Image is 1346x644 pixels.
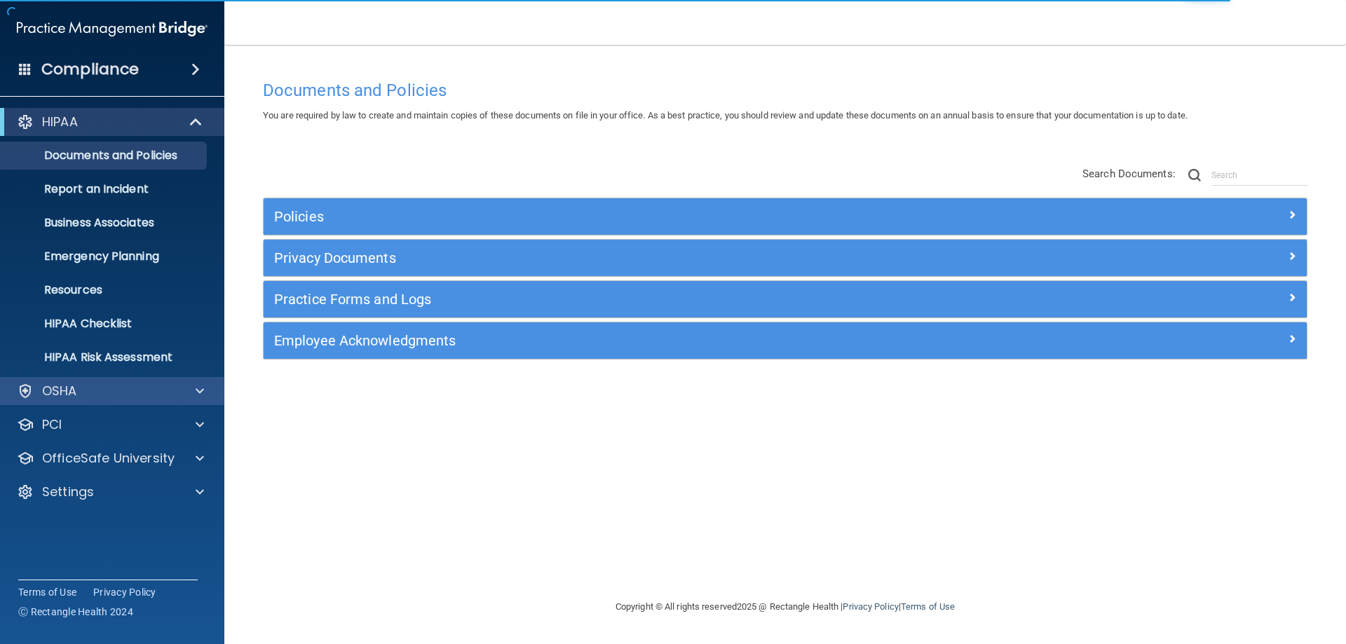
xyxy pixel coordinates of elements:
p: Emergency Planning [9,249,200,263]
h4: Compliance [41,60,139,79]
h5: Employee Acknowledgments [274,333,1035,348]
img: ic-search.3b580494.png [1188,169,1201,181]
p: OfficeSafe University [42,450,175,467]
p: PCI [42,416,62,433]
p: OSHA [42,383,77,399]
a: Privacy Documents [274,247,1296,269]
span: Search Documents: [1082,167,1176,180]
h5: Policies [274,209,1035,224]
p: Business Associates [9,216,200,230]
h4: Documents and Policies [263,81,1307,100]
p: Documents and Policies [9,149,200,163]
img: PMB logo [17,15,208,43]
iframe: Drift Widget Chat Controller [1103,544,1329,601]
div: Copyright © All rights reserved 2025 @ Rectangle Health | | [529,584,1041,629]
input: Search [1211,165,1307,186]
a: OfficeSafe University [17,450,204,467]
a: Terms of Use [901,601,955,612]
h5: Privacy Documents [274,250,1035,266]
a: OSHA [17,383,204,399]
a: Practice Forms and Logs [274,288,1296,310]
p: HIPAA Risk Assessment [9,350,200,364]
p: Settings [42,484,94,500]
a: PCI [17,416,204,433]
a: Privacy Policy [93,585,156,599]
span: You are required by law to create and maintain copies of these documents on file in your office. ... [263,110,1188,121]
a: Employee Acknowledgments [274,329,1296,352]
a: Policies [274,205,1296,228]
p: Report an Incident [9,182,200,196]
a: Settings [17,484,204,500]
p: Resources [9,283,200,297]
a: Privacy Policy [843,601,898,612]
a: Terms of Use [18,585,76,599]
h5: Practice Forms and Logs [274,292,1035,307]
span: Ⓒ Rectangle Health 2024 [18,605,133,619]
a: HIPAA [17,114,203,130]
p: HIPAA [42,114,78,130]
p: HIPAA Checklist [9,317,200,331]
